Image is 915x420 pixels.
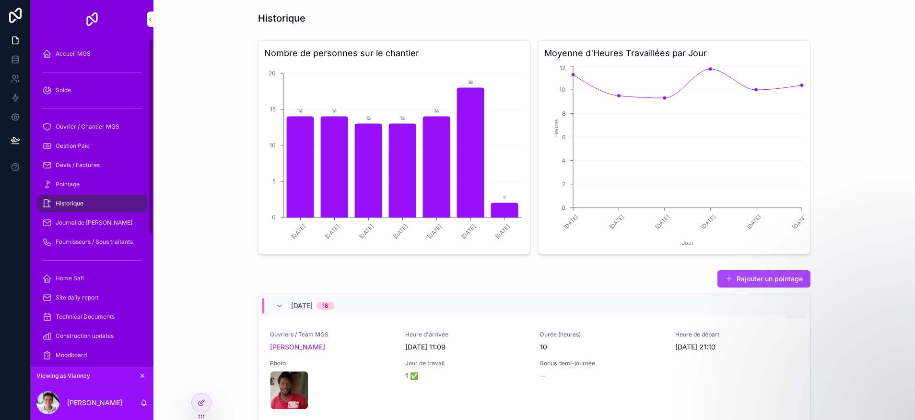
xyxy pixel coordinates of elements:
[682,240,693,246] tspan: Jour
[56,351,87,359] span: Moodboard
[36,137,148,155] a: Gestion Paie
[494,223,511,240] text: [DATE]
[270,342,325,352] a: [PERSON_NAME]
[269,70,276,77] tspan: 20
[298,108,303,114] text: 14
[272,178,276,185] tspan: 5
[540,360,664,367] span: Bonus demi-journée
[405,342,529,352] span: [DATE] 11:09
[540,331,664,338] span: Durée (heures)
[264,64,524,248] div: chart
[745,213,762,230] text: [DATE]
[270,360,394,367] span: Photo
[562,157,565,164] tspan: 4
[36,372,90,380] span: Viewing as Vianney
[460,223,477,240] text: [DATE]
[264,47,524,60] h3: Nombre de personnes sur le chantier
[562,204,565,211] tspan: 0
[56,123,119,131] span: Ouvrier / Chantier MGS
[258,12,305,25] h1: Historique
[405,331,529,338] span: Heure d'arrivée
[562,110,565,117] tspan: 8
[723,348,915,415] iframe: Intercom notifications message
[559,86,565,93] tspan: 10
[36,347,148,364] a: Moodboard
[540,371,546,381] span: --
[36,308,148,325] a: Technical Documents
[272,214,276,221] tspan: 0
[608,213,625,230] text: [DATE]
[36,214,148,231] a: Journal de [PERSON_NAME]
[405,360,529,367] span: Jour de travail
[36,176,148,193] a: Pointage
[562,213,579,230] text: [DATE]
[675,342,799,352] span: [DATE] 21:10
[468,79,473,85] text: 18
[270,331,394,338] span: Ouvriers / Team MGS
[84,12,100,27] img: App logo
[67,398,122,408] p: [PERSON_NAME]
[717,270,810,288] button: Rajouter un pointage
[544,64,804,248] div: chart
[56,180,80,188] span: Pointage
[503,194,506,200] text: 2
[36,45,148,62] a: Accueil MGS
[31,38,153,367] div: scrollable content
[270,142,276,149] tspan: 10
[36,270,148,287] a: Home Safi
[700,213,717,230] text: [DATE]
[56,161,100,169] span: Devis / Factures
[56,142,90,150] span: Gestion Paie
[654,213,671,230] text: [DATE]
[56,294,99,301] span: Site daily report
[56,219,132,227] span: Journal de [PERSON_NAME]
[270,106,276,113] tspan: 15
[544,47,804,60] h3: Moyenne d'Heures Travaillées par Jour
[675,331,799,338] span: Heure de départ
[322,302,328,310] div: 18
[560,64,565,72] tspan: 12
[56,332,114,340] span: Construction updates
[36,156,148,174] a: Devis / Factures
[56,238,133,246] span: Fournisseurs / Sous traitants
[426,223,443,240] text: [DATE]
[36,233,148,251] a: Fournisseurs / Sous traitants
[405,371,529,381] span: 1 ✅
[553,119,560,137] tspan: Heures
[56,50,91,58] span: Accueil MGS
[358,223,375,240] text: [DATE]
[36,195,148,212] a: Historique
[562,133,565,141] tspan: 6
[392,223,409,240] text: [DATE]
[56,275,84,282] span: Home Safi
[400,115,405,121] text: 13
[36,289,148,306] a: Site daily report
[562,180,565,188] tspan: 2
[540,342,664,352] span: 10
[56,86,71,94] span: Solde
[434,108,439,114] text: 14
[332,108,337,114] text: 14
[366,115,371,121] text: 13
[36,327,148,345] a: Construction updates
[36,118,148,135] a: Ouvrier / Chantier MGS
[324,223,341,240] text: [DATE]
[36,82,148,99] a: Solde
[56,200,83,207] span: Historique
[290,223,307,240] text: [DATE]
[56,313,115,321] span: Technical Documents
[791,213,808,230] text: [DATE]
[291,301,313,311] span: [DATE]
